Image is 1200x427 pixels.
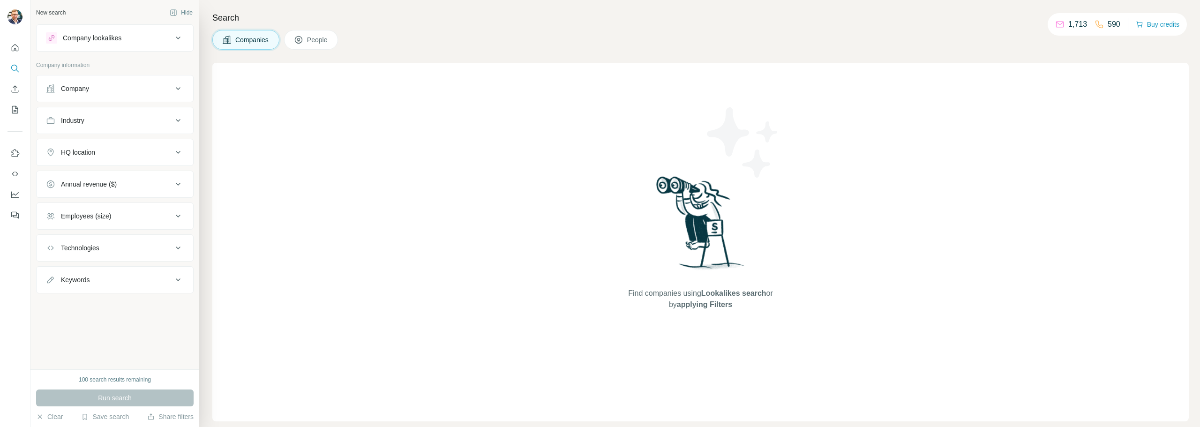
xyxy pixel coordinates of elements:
[61,275,90,285] div: Keywords
[37,173,193,195] button: Annual revenue ($)
[1136,18,1179,31] button: Buy credits
[7,186,22,203] button: Dashboard
[37,269,193,291] button: Keywords
[37,77,193,100] button: Company
[7,101,22,118] button: My lists
[61,84,89,93] div: Company
[7,39,22,56] button: Quick start
[7,165,22,182] button: Use Surfe API
[625,288,775,310] span: Find companies using or by
[61,180,117,189] div: Annual revenue ($)
[7,9,22,24] img: Avatar
[7,60,22,77] button: Search
[36,61,194,69] p: Company information
[7,145,22,162] button: Use Surfe on LinkedIn
[163,6,199,20] button: Hide
[652,174,750,278] img: Surfe Illustration - Woman searching with binoculars
[701,289,766,297] span: Lookalikes search
[61,211,111,221] div: Employees (size)
[307,35,329,45] span: People
[36,412,63,421] button: Clear
[1108,19,1120,30] p: 590
[63,33,121,43] div: Company lookalikes
[7,207,22,224] button: Feedback
[61,116,84,125] div: Industry
[79,375,151,384] div: 100 search results remaining
[1068,19,1087,30] p: 1,713
[37,27,193,49] button: Company lookalikes
[61,243,99,253] div: Technologies
[212,11,1189,24] h4: Search
[37,109,193,132] button: Industry
[61,148,95,157] div: HQ location
[37,205,193,227] button: Employees (size)
[701,100,785,185] img: Surfe Illustration - Stars
[147,412,194,421] button: Share filters
[81,412,129,421] button: Save search
[235,35,270,45] span: Companies
[37,141,193,164] button: HQ location
[36,8,66,17] div: New search
[677,300,732,308] span: applying Filters
[37,237,193,259] button: Technologies
[7,81,22,97] button: Enrich CSV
